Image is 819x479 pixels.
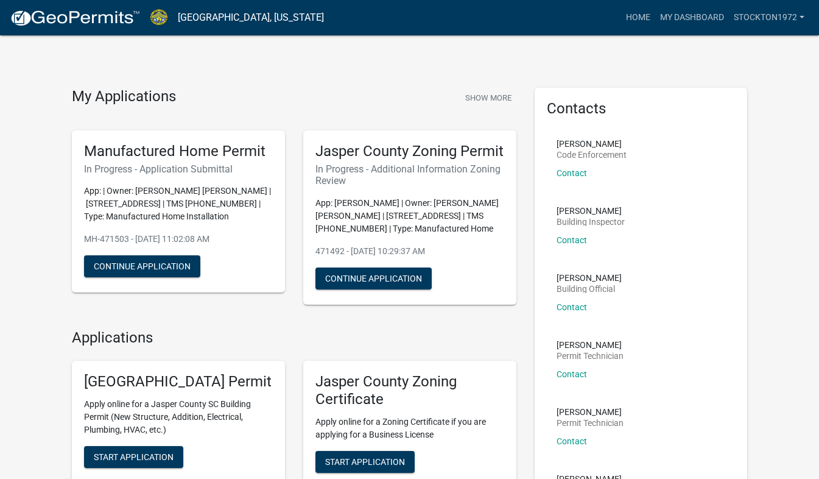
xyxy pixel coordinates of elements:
[557,436,587,446] a: Contact
[84,233,273,246] p: MH-471503 - [DATE] 11:02:08 AM
[315,163,504,186] h6: In Progress - Additional Information Zoning Review
[557,218,625,226] p: Building Inspector
[72,329,516,347] h4: Applications
[94,452,174,462] span: Start Application
[547,100,736,118] h5: Contacts
[557,285,622,293] p: Building Official
[729,6,809,29] a: Stockton1972
[84,373,273,391] h5: [GEOGRAPHIC_DATA] Permit
[150,9,168,26] img: Jasper County, South Carolina
[557,341,624,349] p: [PERSON_NAME]
[84,185,273,223] p: App: | Owner: [PERSON_NAME] [PERSON_NAME] | [STREET_ADDRESS] | TMS [PHONE_NUMBER] | Type: Manufac...
[178,7,324,28] a: [GEOGRAPHIC_DATA], [US_STATE]
[557,352,624,360] p: Permit Technician
[315,373,504,408] h5: Jasper County Zoning Certificate
[84,255,200,277] button: Continue Application
[557,302,587,312] a: Contact
[72,88,176,106] h4: My Applications
[84,163,273,175] h6: In Progress - Application Submittal
[84,446,183,468] button: Start Application
[621,6,655,29] a: Home
[315,143,504,160] h5: Jasper County Zoning Permit
[557,168,587,178] a: Contact
[460,88,516,108] button: Show More
[557,408,624,416] p: [PERSON_NAME]
[315,451,415,473] button: Start Application
[315,245,504,258] p: 471492 - [DATE] 10:29:37 AM
[557,235,587,245] a: Contact
[325,457,405,467] span: Start Application
[655,6,729,29] a: My Dashboard
[557,151,627,159] p: Code Enforcement
[84,398,273,436] p: Apply online for a Jasper County SC Building Permit (New Structure, Addition, Electrical, Plumbin...
[315,268,432,289] button: Continue Application
[315,197,504,235] p: App: [PERSON_NAME] | Owner: [PERSON_NAME] [PERSON_NAME] | [STREET_ADDRESS] | TMS [PHONE_NUMBER] |...
[557,274,622,282] p: [PERSON_NAME]
[557,207,625,215] p: [PERSON_NAME]
[315,416,504,441] p: Apply online for a Zoning Certificate if you are applying for a Business License
[557,419,624,427] p: Permit Technician
[84,143,273,160] h5: Manufactured Home Permit
[557,140,627,148] p: [PERSON_NAME]
[557,369,587,379] a: Contact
